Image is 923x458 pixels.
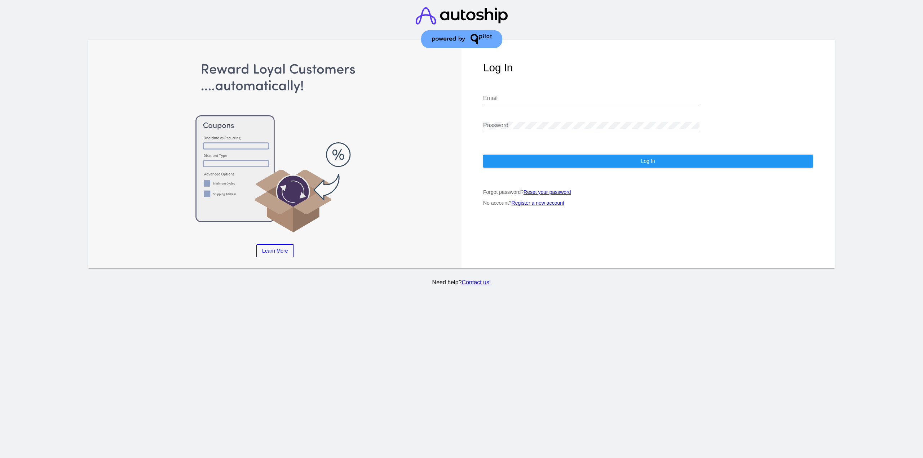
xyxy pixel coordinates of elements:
[110,62,440,234] img: Apply Coupons Automatically to Scheduled Orders with QPilot
[524,189,571,195] a: Reset your password
[512,200,564,206] a: Register a new account
[483,189,813,195] p: Forgot password?
[483,62,813,74] h1: Log In
[483,95,699,102] input: Email
[256,244,294,257] a: Learn More
[641,158,655,164] span: Log In
[483,155,813,168] button: Log In
[461,279,491,285] a: Contact us!
[87,279,836,286] p: Need help?
[262,248,288,254] span: Learn More
[483,200,813,206] p: No account?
